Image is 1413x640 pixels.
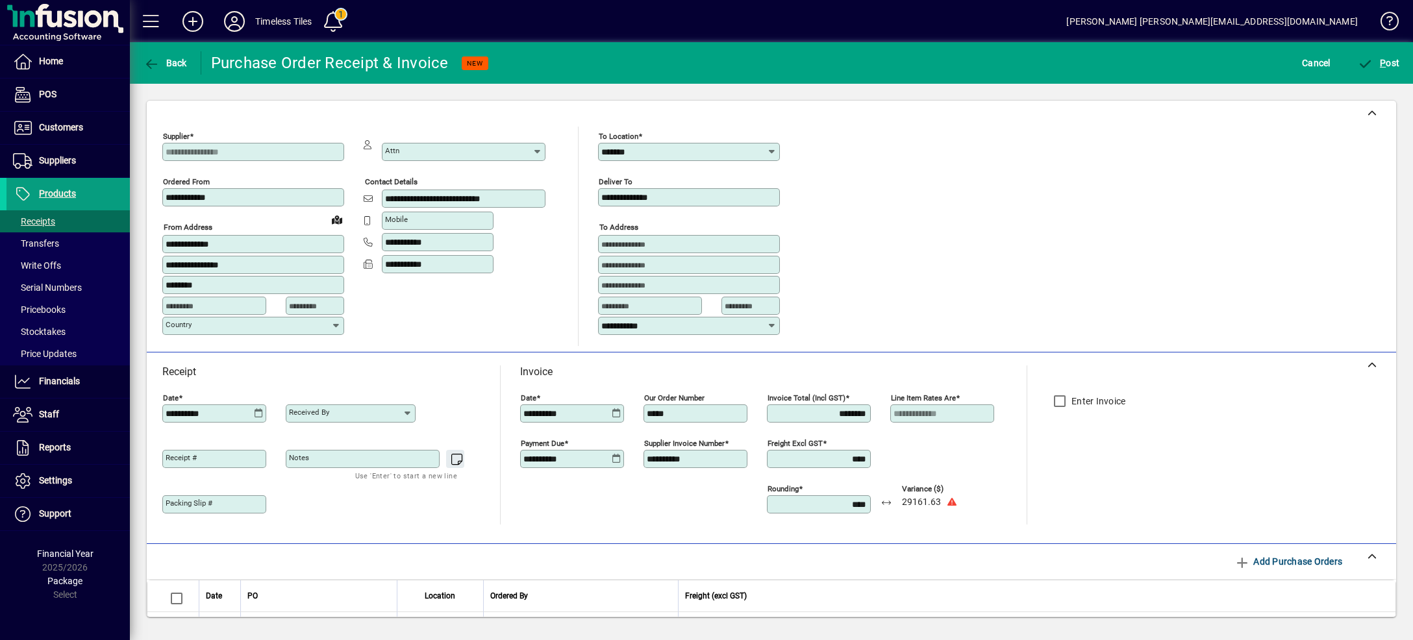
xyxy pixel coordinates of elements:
[163,393,179,402] mat-label: Date
[144,58,187,68] span: Back
[521,393,536,402] mat-label: Date
[13,304,66,315] span: Pricebooks
[6,299,130,321] a: Pricebooks
[1229,550,1347,573] button: Add Purchase Orders
[166,453,197,462] mat-label: Receipt #
[255,11,312,32] div: Timeless Tiles
[768,484,799,493] mat-label: Rounding
[37,548,94,559] span: Financial Year
[1234,551,1342,572] span: Add Purchase Orders
[1066,11,1358,32] div: [PERSON_NAME] [PERSON_NAME][EMAIL_ADDRESS][DOMAIN_NAME]
[6,465,130,497] a: Settings
[1371,3,1397,45] a: Knowledge Base
[130,51,201,75] app-page-header-button: Back
[490,589,671,603] div: Ordered By
[6,45,130,78] a: Home
[6,232,130,254] a: Transfers
[6,399,130,431] a: Staff
[385,215,408,224] mat-label: Mobile
[6,365,130,398] a: Financials
[13,326,66,337] span: Stocktakes
[166,320,192,329] mat-label: Country
[247,589,390,603] div: PO
[327,209,347,230] a: View on map
[39,188,76,199] span: Products
[678,612,1396,638] td: 0.00
[211,53,449,73] div: Purchase Order Receipt & Invoice
[39,508,71,519] span: Support
[206,589,234,603] div: Date
[490,589,528,603] span: Ordered By
[199,612,240,638] td: [DATE]
[6,321,130,343] a: Stocktakes
[39,122,83,132] span: Customers
[13,216,55,227] span: Receipts
[1302,53,1331,73] span: Cancel
[206,589,222,603] span: Date
[6,277,130,299] a: Serial Numbers
[902,497,941,508] span: 29161.63
[140,51,190,75] button: Back
[1355,51,1403,75] button: Post
[685,589,1380,603] div: Freight (excl GST)
[39,376,80,386] span: Financials
[902,485,980,493] span: Variance ($)
[599,132,638,141] mat-label: To location
[39,155,76,166] span: Suppliers
[39,475,72,486] span: Settings
[6,79,130,111] a: POS
[1069,395,1125,408] label: Enter Invoice
[163,177,210,186] mat-label: Ordered from
[425,589,455,603] span: Location
[467,59,483,68] span: NEW
[6,254,130,277] a: Write Offs
[521,439,564,448] mat-label: Payment due
[39,89,56,99] span: POS
[355,468,457,483] mat-hint: Use 'Enter' to start a new line
[6,343,130,365] a: Price Updates
[644,439,725,448] mat-label: Supplier invoice number
[289,408,329,417] mat-label: Received by
[47,576,82,586] span: Package
[644,393,705,402] mat-label: Our order number
[289,453,309,462] mat-label: Notes
[6,145,130,177] a: Suppliers
[39,442,71,452] span: Reports
[6,112,130,144] a: Customers
[1299,51,1334,75] button: Cancel
[385,146,399,155] mat-label: Attn
[13,349,77,359] span: Price Updates
[891,393,956,402] mat-label: Line item rates are
[599,177,632,186] mat-label: Deliver To
[6,432,130,464] a: Reports
[163,132,190,141] mat-label: Supplier
[39,56,63,66] span: Home
[6,210,130,232] a: Receipts
[13,260,61,271] span: Write Offs
[6,498,130,530] a: Support
[166,498,212,508] mat-label: Packing Slip #
[247,589,258,603] span: PO
[768,439,823,448] mat-label: Freight excl GST
[1358,58,1400,68] span: ost
[172,10,214,33] button: Add
[685,589,747,603] span: Freight (excl GST)
[39,409,59,419] span: Staff
[13,282,82,293] span: Serial Numbers
[1380,58,1386,68] span: P
[13,238,59,249] span: Transfers
[214,10,255,33] button: Profile
[768,393,845,402] mat-label: Invoice Total (incl GST)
